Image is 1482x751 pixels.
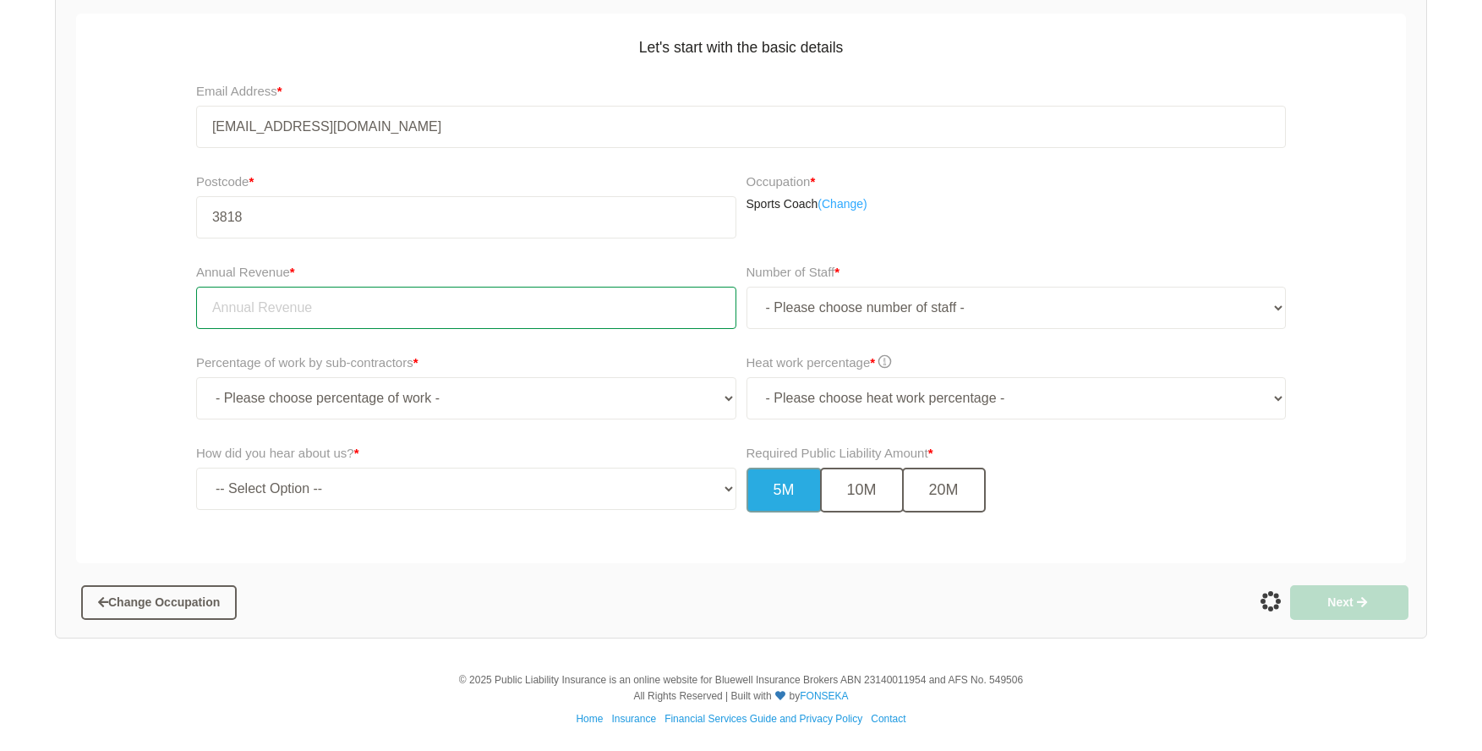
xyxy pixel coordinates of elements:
[196,353,418,373] label: Percentage of work by sub-contractors
[800,690,848,702] a: FONSEKA
[746,443,933,463] label: Required Public Liability Amount
[196,81,282,101] label: Email Address
[746,468,822,513] button: 5M
[196,196,736,238] input: Your postcode...
[746,262,840,282] label: Number of Staff
[1290,585,1408,619] button: Next
[818,196,867,213] a: (Change)
[664,713,862,725] a: Financial Services Guide and Privacy Policy
[196,172,736,192] label: Postcode
[576,713,603,725] a: Home
[196,106,1286,148] input: Your Email Address
[746,196,1287,213] p: Sports Coach
[196,262,295,282] label: Annual Revenue
[196,443,359,463] label: How did you hear about us?
[85,27,1397,58] h5: Let's start with the basic details
[196,287,736,329] input: Annual Revenue
[871,713,905,725] a: Contact
[820,468,904,513] button: 10M
[902,468,986,513] button: 20M
[746,353,892,373] label: Heat work percentage
[81,585,237,619] button: Change Occupation
[746,172,816,192] label: Occupation
[611,713,656,725] a: Insurance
